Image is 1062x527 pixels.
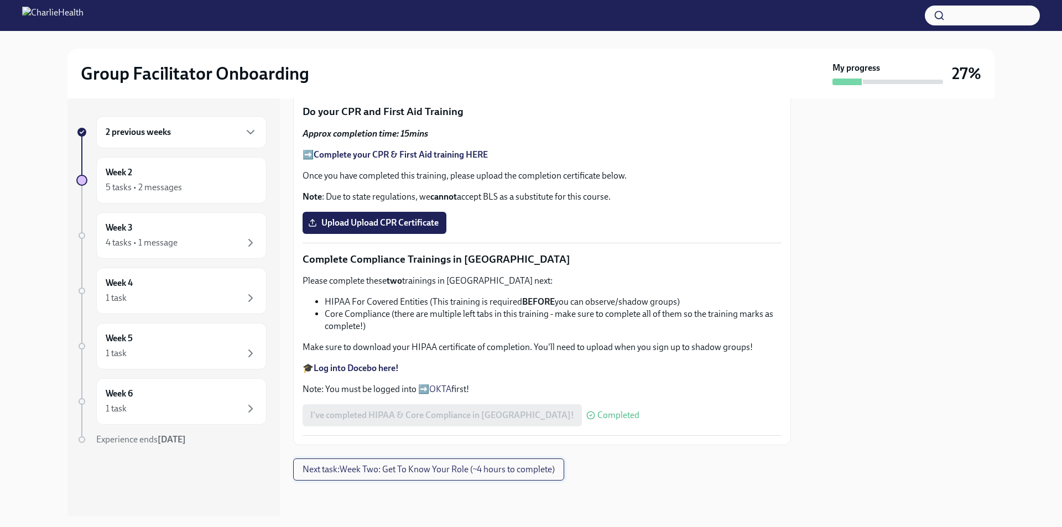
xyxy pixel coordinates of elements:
div: 1 task [106,347,127,359]
div: 5 tasks • 2 messages [106,181,182,194]
span: Upload Upload CPR Certificate [310,217,439,228]
strong: BEFORE [522,296,555,307]
h6: Week 6 [106,388,133,400]
h6: 2 previous weeks [106,126,171,138]
strong: two [387,275,402,286]
h6: Week 4 [106,277,133,289]
p: Complete Compliance Trainings in [GEOGRAPHIC_DATA] [303,252,782,267]
h3: 27% [952,64,981,84]
a: Week 51 task [76,323,267,369]
h6: Week 5 [106,332,133,345]
p: Do your CPR and First Aid Training [303,105,782,119]
li: HIPAA For Covered Entities (This training is required you can observe/shadow groups) [325,296,782,308]
div: 1 task [106,292,127,304]
div: 2 previous weeks [96,116,267,148]
strong: cannot [430,191,457,202]
p: ➡️ [303,149,782,161]
label: Upload Upload CPR Certificate [303,212,446,234]
span: Completed [597,411,639,420]
button: Next task:Week Two: Get To Know Your Role (~4 hours to complete) [293,458,564,481]
p: Once you have completed this training, please upload the completion certificate below. [303,170,782,182]
a: Week 41 task [76,268,267,314]
h6: Week 3 [106,222,133,234]
p: 🎓 [303,362,782,374]
p: Make sure to download your HIPAA certificate of completion. You'll need to upload when you sign u... [303,341,782,353]
img: CharlieHealth [22,7,84,24]
a: Complete your CPR & First Aid training HERE [314,149,488,160]
a: Week 34 tasks • 1 message [76,212,267,259]
strong: Approx completion time: 15mins [303,128,428,139]
a: Week 61 task [76,378,267,425]
span: Experience ends [96,434,186,445]
div: 4 tasks • 1 message [106,237,178,249]
p: Please complete these trainings in [GEOGRAPHIC_DATA] next: [303,275,782,287]
h6: Week 2 [106,166,132,179]
li: Core Compliance (there are multiple left tabs in this training - make sure to complete all of the... [325,308,782,332]
span: Next task : Week Two: Get To Know Your Role (~4 hours to complete) [303,464,555,475]
strong: My progress [832,62,880,74]
h2: Group Facilitator Onboarding [81,62,309,85]
a: Log into Docebo here! [314,363,399,373]
p: : Due to state regulations, we accept BLS as a substitute for this course. [303,191,782,203]
p: Note: You must be logged into ➡️ first! [303,383,782,395]
a: OKTA [429,384,451,394]
a: Week 25 tasks • 2 messages [76,157,267,204]
strong: [DATE] [158,434,186,445]
strong: Note [303,191,322,202]
div: 1 task [106,403,127,415]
